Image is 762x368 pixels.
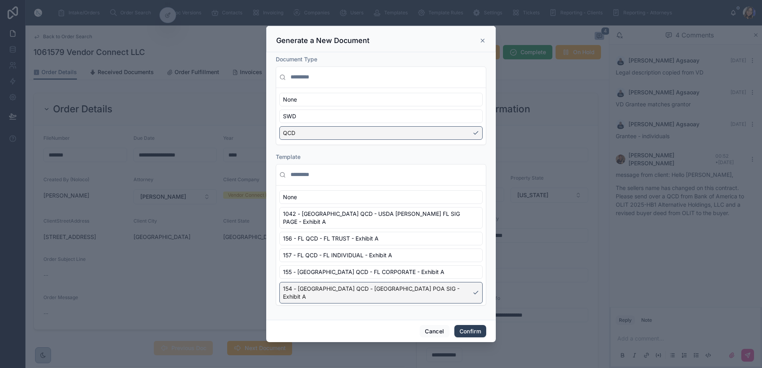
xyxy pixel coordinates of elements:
span: QCD [283,129,295,137]
span: SWD [283,112,296,120]
span: 155 - [GEOGRAPHIC_DATA] QCD - FL CORPORATE - Exhibit A [283,268,444,276]
span: Template [276,153,300,160]
span: 1042 - [GEOGRAPHIC_DATA] QCD - USDA [PERSON_NAME] FL SIG PAGE - Exhibit A [283,210,469,226]
button: Cancel [420,325,449,338]
div: None [279,190,483,204]
span: 154 - [GEOGRAPHIC_DATA] QCD - [GEOGRAPHIC_DATA] POA SIG - Exhibit A [283,285,469,301]
span: Document Type [276,56,317,63]
button: Confirm [454,325,486,338]
span: 156 - FL QCD - FL TRUST - Exhibit A [283,235,379,243]
h3: Generate a New Document [276,36,369,45]
div: Suggestions [276,88,486,145]
div: Suggestions [276,186,486,305]
span: 157 - FL QCD - FL INDIVIDUAL - Exhibit A [283,251,392,259]
div: None [279,93,483,106]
